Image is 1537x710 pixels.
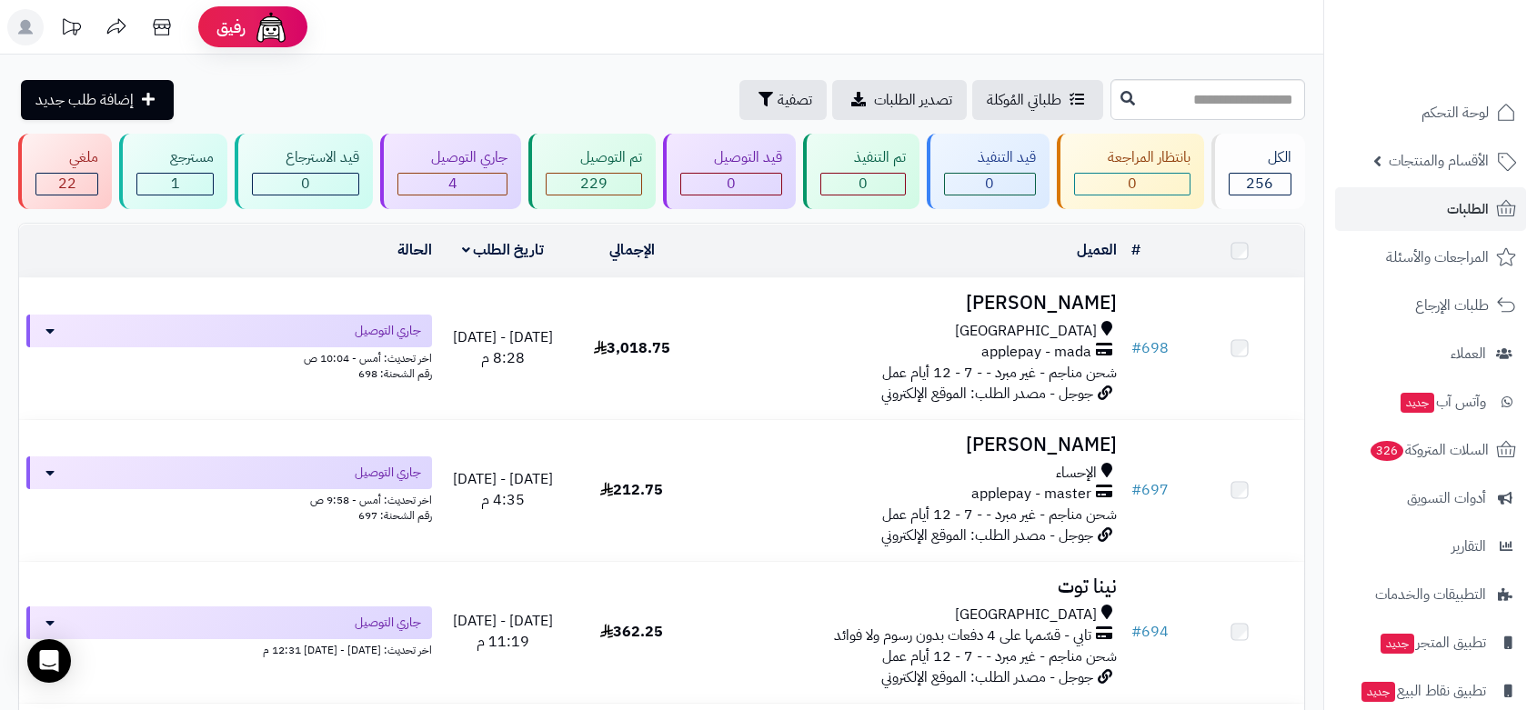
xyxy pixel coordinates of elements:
[580,173,608,195] span: 229
[882,504,1117,525] span: شحن مناجم - غير مبرد - - 7 - 12 أيام عمل
[972,80,1103,120] a: طلباتي المُوكلة
[26,639,432,658] div: اخر تحديث: [DATE] - [DATE] 12:31 م
[252,147,359,168] div: قيد الاسترجاع
[985,173,994,195] span: 0
[739,80,827,120] button: تصفية
[881,666,1093,688] span: جوجل - مصدر الطلب: الموقع الإلكتروني
[462,239,545,261] a: تاريخ الطلب
[881,383,1093,405] span: جوجل - مصدر الطلب: الموقع الإلكتروني
[1335,284,1526,327] a: طلبات الإرجاع
[859,173,868,195] span: 0
[453,468,553,511] span: [DATE] - [DATE] 4:35 م
[1056,463,1097,484] span: الإحساء
[945,174,1035,195] div: 0
[137,174,213,195] div: 1
[1369,437,1489,463] span: السلات المتروكة
[1053,134,1208,209] a: بانتظار المراجعة 0
[955,321,1097,342] span: [GEOGRAPHIC_DATA]
[703,293,1117,314] h3: [PERSON_NAME]
[1131,337,1141,359] span: #
[834,625,1091,646] span: تابي - قسّمها على 4 دفعات بدون رسوم ولا فوائد
[680,147,782,168] div: قيد التوصيل
[1452,534,1486,559] span: التقارير
[1335,525,1526,568] a: التقارير
[448,173,457,195] span: 4
[116,134,231,209] a: مسترجع 1
[1375,582,1486,607] span: التطبيقات والخدمات
[355,614,421,632] span: جاري التوصيل
[600,479,663,501] span: 212.75
[1381,634,1414,654] span: جديد
[1386,245,1489,270] span: المراجعات والأسئلة
[1335,380,1526,424] a: وآتس آبجديد
[1335,91,1526,135] a: لوحة التحكم
[882,362,1117,384] span: شحن مناجم - غير مبرد - - 7 - 12 أيام عمل
[525,134,658,209] a: تم التوصيل 229
[609,239,655,261] a: الإجمالي
[48,9,94,50] a: تحديثات المنصة
[1371,441,1403,461] span: 326
[546,147,641,168] div: تم التوصيل
[27,639,71,683] div: Open Intercom Messenger
[882,645,1117,667] span: شحن مناجم - غير مبرد - - 7 - 12 أيام عمل
[1335,573,1526,616] a: التطبيقات والخدمات
[216,16,246,38] span: رفيق
[1335,235,1526,279] a: المراجعات والأسئلة
[547,174,640,195] div: 229
[594,337,670,359] span: 3,018.75
[1074,147,1190,168] div: بانتظار المراجعة
[821,174,905,195] div: 0
[26,489,432,508] div: اخر تحديث: أمس - 9:58 ص
[1246,173,1273,195] span: 256
[1421,100,1489,125] span: لوحة التحكم
[1399,389,1486,415] span: وآتس آب
[1131,337,1169,359] a: #698
[1208,134,1309,209] a: الكل256
[358,365,432,382] span: رقم الشحنة: 698
[136,147,214,168] div: مسترجع
[21,80,174,120] a: إضافة طلب جديد
[1229,147,1291,168] div: الكل
[1389,148,1489,174] span: الأقسام والمنتجات
[1131,479,1141,501] span: #
[1335,621,1526,665] a: تطبيق المتجرجديد
[1077,239,1117,261] a: العميل
[727,173,736,195] span: 0
[923,134,1053,209] a: قيد التنفيذ 0
[1335,332,1526,375] a: العملاء
[15,134,116,209] a: ملغي 22
[26,347,432,366] div: اخر تحديث: أمس - 10:04 ص
[1131,621,1141,643] span: #
[874,89,952,111] span: تصدير الطلبات
[1379,630,1486,655] span: تطبيق المتجر
[397,239,432,261] a: الحالة
[832,80,967,120] a: تصدير الطلبات
[35,147,98,168] div: ملغي
[36,174,97,195] div: 22
[1415,293,1489,318] span: طلبات الإرجاع
[971,484,1091,505] span: applepay - master
[1360,678,1486,704] span: تطبيق نقاط البيع
[453,610,553,653] span: [DATE] - [DATE] 11:19 م
[955,605,1097,625] span: [GEOGRAPHIC_DATA]
[944,147,1036,168] div: قيد التنفيذ
[1401,393,1434,413] span: جديد
[253,174,358,195] div: 0
[703,576,1117,597] h3: نينا توت
[355,322,421,340] span: جاري التوصيل
[987,89,1061,111] span: طلباتي المُوكلة
[301,173,310,195] span: 0
[1335,187,1526,231] a: الطلبات
[35,89,134,111] span: إضافة طلب جديد
[703,435,1117,455] h3: [PERSON_NAME]
[398,174,507,195] div: 4
[1335,428,1526,472] a: السلات المتروكة326
[1407,485,1486,511] span: أدوات التسويق
[681,174,781,195] div: 0
[453,326,553,369] span: [DATE] - [DATE] 8:28 م
[171,173,180,195] span: 1
[355,464,421,482] span: جاري التوصيل
[1451,341,1486,366] span: العملاء
[58,173,76,195] span: 22
[778,89,812,111] span: تصفية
